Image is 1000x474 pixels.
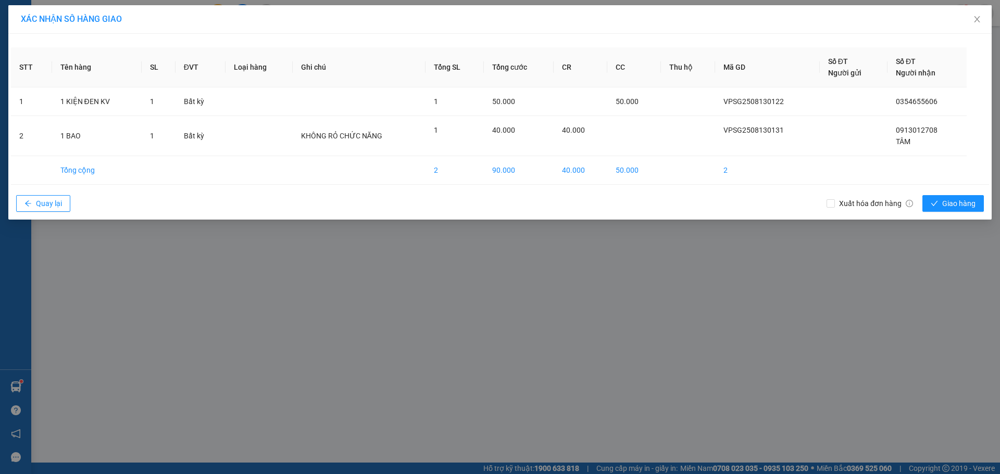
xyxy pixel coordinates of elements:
span: arrow-left [24,200,32,208]
td: 2 [426,156,484,185]
th: CR [554,47,607,87]
td: 2 [11,116,52,156]
span: 1 [434,97,438,106]
td: 40.000 [554,156,607,185]
th: Tổng cước [484,47,554,87]
button: Close [963,5,992,34]
span: 50.000 [492,97,515,106]
th: Thu hộ [661,47,715,87]
span: Quay lại [36,198,62,209]
span: 40.000 [492,126,515,134]
th: Mã GD [715,47,819,87]
span: 40.000 [562,126,585,134]
span: 0354655606 [896,97,938,106]
th: Loại hàng [226,47,293,87]
span: XÁC NHẬN SỐ HÀNG GIAO [21,14,122,24]
span: 0913012708 [896,126,938,134]
span: Người gửi [828,69,861,77]
th: ĐVT [176,47,226,87]
span: Số ĐT [828,57,848,66]
span: Người nhận [896,69,935,77]
span: KHÔNG RỎ CHỨC NĂNG [301,132,382,140]
td: 50.000 [607,156,661,185]
th: Tổng SL [426,47,484,87]
span: check [931,200,938,208]
span: 1 [150,97,154,106]
span: Giao hàng [942,198,976,209]
td: 1 [11,87,52,116]
td: 1 BAO [52,116,142,156]
td: Tổng cộng [52,156,142,185]
td: Bất kỳ [176,87,226,116]
th: Tên hàng [52,47,142,87]
span: 1 [150,132,154,140]
span: 50.000 [616,97,639,106]
span: VPSG2508130131 [723,126,784,134]
span: info-circle [906,200,913,207]
span: Số ĐT [896,57,916,66]
span: close [973,15,981,23]
td: 1 KIỆN ĐEN KV [52,87,142,116]
span: TÂM [896,137,910,146]
th: SL [142,47,176,87]
th: Ghi chú [293,47,426,87]
td: 90.000 [484,156,554,185]
td: Bất kỳ [176,116,226,156]
td: 2 [715,156,819,185]
span: VPSG2508130122 [723,97,784,106]
th: STT [11,47,52,87]
th: CC [607,47,661,87]
span: Xuất hóa đơn hàng [835,198,917,209]
button: arrow-leftQuay lại [16,195,70,212]
button: checkGiao hàng [922,195,984,212]
span: 1 [434,126,438,134]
